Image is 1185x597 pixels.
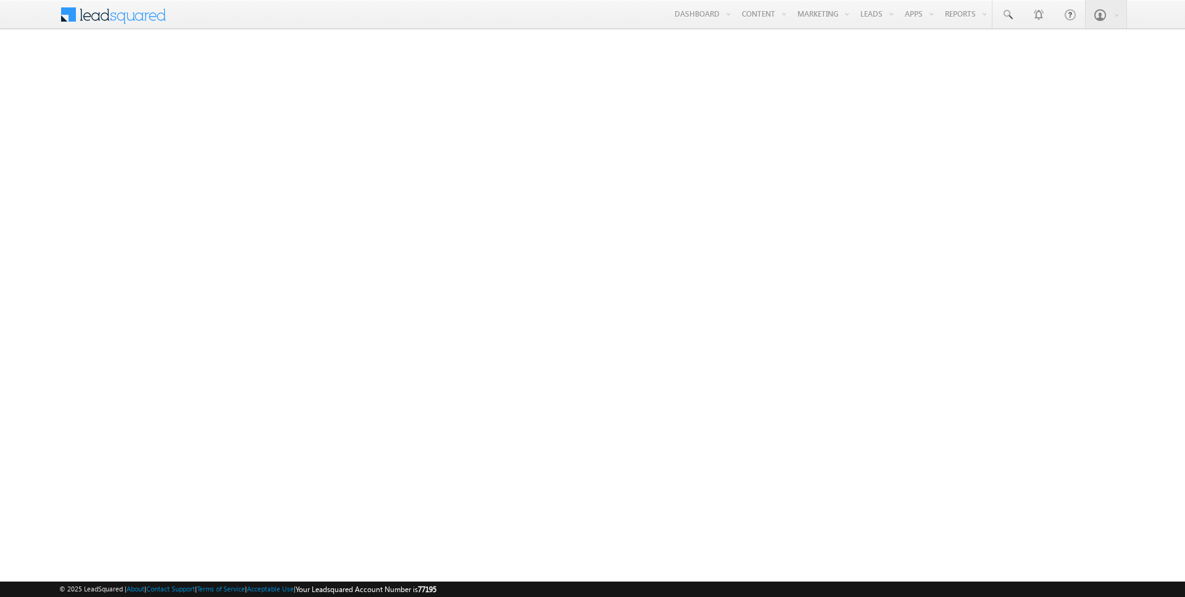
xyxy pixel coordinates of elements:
[127,585,144,593] a: About
[418,585,436,594] span: 77195
[146,585,195,593] a: Contact Support
[59,583,436,595] span: © 2025 LeadSquared | | | | |
[197,585,245,593] a: Terms of Service
[296,585,436,594] span: Your Leadsquared Account Number is
[247,585,294,593] a: Acceptable Use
